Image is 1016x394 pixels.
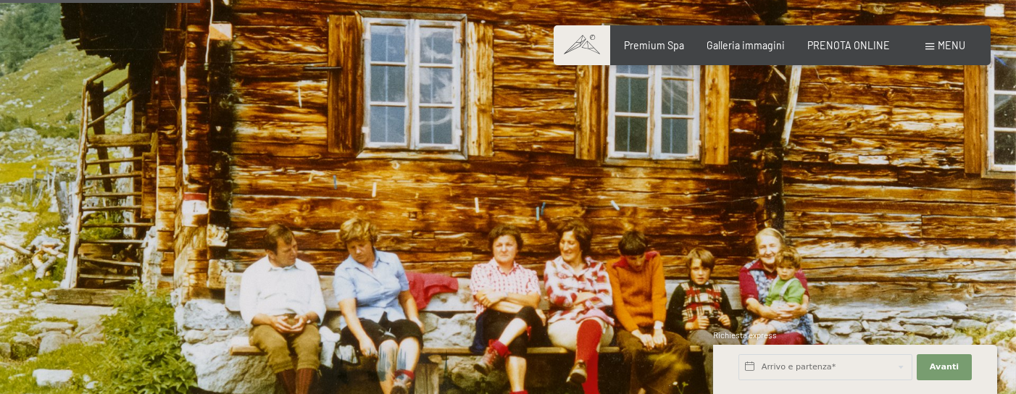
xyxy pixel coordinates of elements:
span: Richiesta express [713,330,777,340]
button: Avanti [917,354,972,380]
a: PRENOTA ONLINE [807,39,890,51]
a: Premium Spa [624,39,684,51]
a: Galleria immagini [707,39,785,51]
span: Avanti [930,361,959,373]
span: Menu [938,39,965,51]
